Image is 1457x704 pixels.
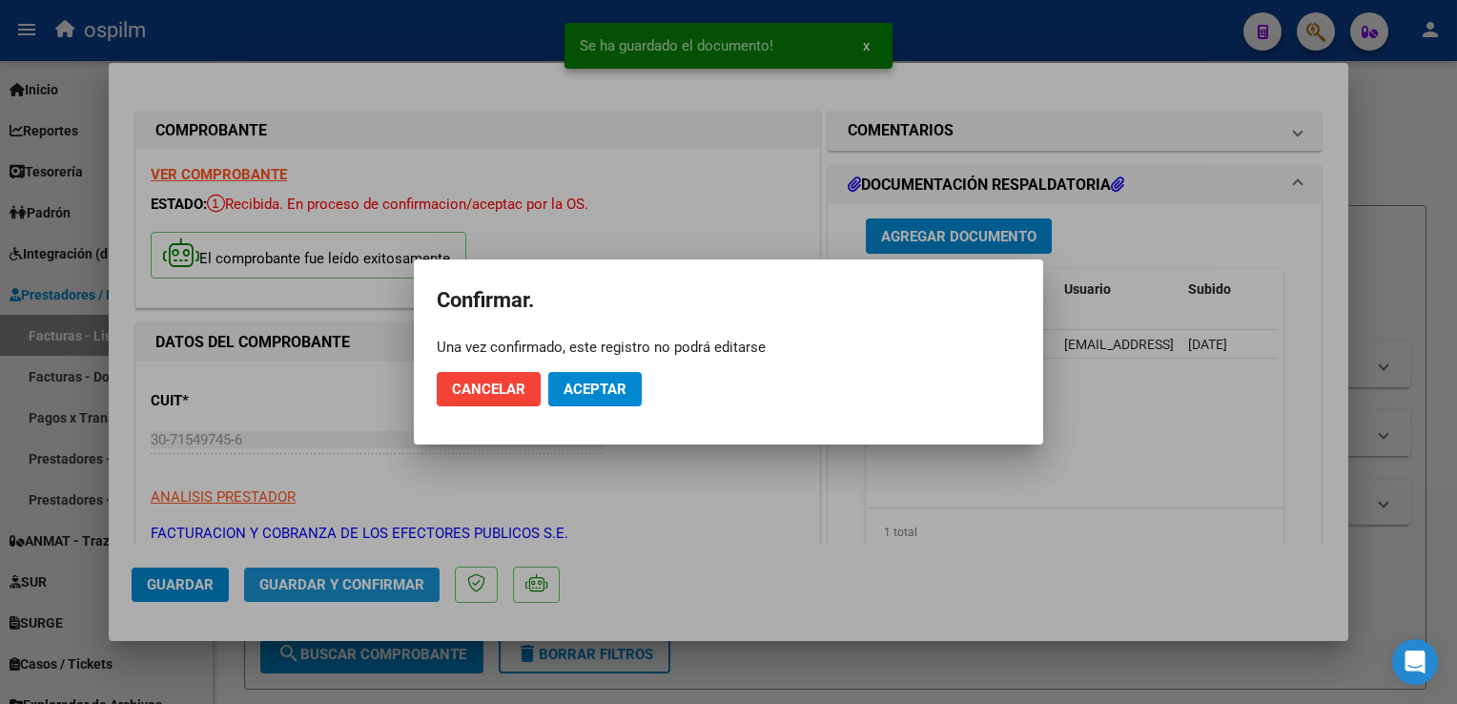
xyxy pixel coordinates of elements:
span: Aceptar [564,381,626,398]
div: Una vez confirmado, este registro no podrá editarse [437,338,1020,357]
span: Cancelar [452,381,525,398]
button: Cancelar [437,372,541,406]
h2: Confirmar. [437,282,1020,319]
div: Open Intercom Messenger [1392,639,1438,685]
button: Aceptar [548,372,642,406]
